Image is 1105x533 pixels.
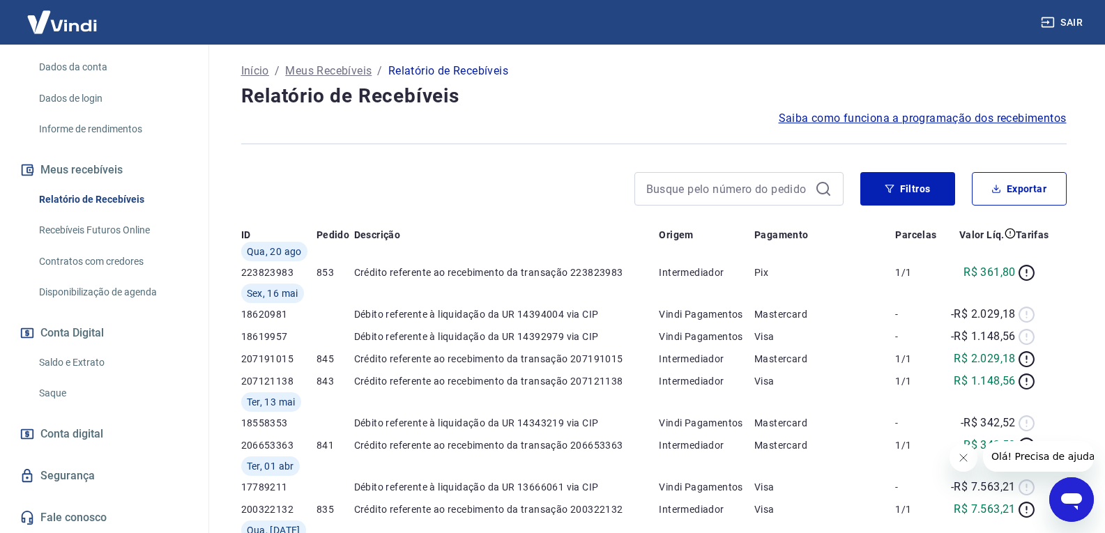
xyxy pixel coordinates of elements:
[241,352,317,366] p: 207191015
[954,373,1015,389] p: R$ 1.148,56
[317,502,354,516] p: 835
[895,416,942,430] p: -
[659,330,754,343] p: Vindi Pagamentos
[33,379,192,408] a: Saque
[354,330,660,343] p: Débito referente à liquidação da UR 14392979 via CIP
[950,444,977,472] iframe: Fechar mensagem
[895,352,942,366] p: 1/1
[659,502,754,516] p: Intermediador
[33,348,192,377] a: Saldo e Extrato
[354,480,660,494] p: Débito referente à liquidação da UR 13666061 via CIP
[241,265,317,279] p: 223823983
[354,265,660,279] p: Crédito referente ao recebimento da transação 223823983
[963,437,1016,454] p: R$ 342,52
[17,1,107,43] img: Vindi
[33,84,192,113] a: Dados de login
[646,178,809,199] input: Busque pelo número do pedido
[659,480,754,494] p: Vindi Pagamentos
[40,424,103,444] span: Conta digital
[659,228,693,242] p: Origem
[17,461,192,491] a: Segurança
[895,330,942,343] p: -
[241,480,317,494] p: 17789211
[951,479,1016,495] p: -R$ 7.563,21
[659,374,754,388] p: Intermediador
[33,278,192,307] a: Disponibilização de agenda
[354,352,660,366] p: Crédito referente ao recebimento da transação 207191015
[895,307,942,321] p: -
[247,245,302,258] span: Qua, 20 ago
[317,438,354,452] p: 841
[247,286,298,300] span: Sex, 16 mai
[354,438,660,452] p: Crédito referente ao recebimento da transação 206653363
[754,438,895,452] p: Mastercard
[951,306,1016,323] p: -R$ 2.029,18
[659,265,754,279] p: Intermediador
[895,502,942,516] p: 1/1
[241,82,1067,110] h4: Relatório de Recebíveis
[317,352,354,366] p: 845
[241,438,317,452] p: 206653363
[1038,10,1088,36] button: Sair
[354,502,660,516] p: Crédito referente ao recebimento da transação 200322132
[659,352,754,366] p: Intermediador
[895,265,942,279] p: 1/1
[959,228,1005,242] p: Valor Líq.
[754,307,895,321] p: Mastercard
[754,228,809,242] p: Pagamento
[963,264,1016,281] p: R$ 361,80
[247,459,294,473] span: Ter, 01 abr
[1016,228,1049,242] p: Tarifas
[17,502,192,533] a: Fale conosco
[659,416,754,430] p: Vindi Pagamentos
[354,307,660,321] p: Débito referente à liquidação da UR 14394004 via CIP
[241,502,317,516] p: 200322132
[354,228,401,242] p: Descrição
[17,155,192,185] button: Meus recebíveis
[317,265,354,279] p: 853
[954,350,1015,367] p: R$ 2.029,18
[754,352,895,366] p: Mastercard
[241,330,317,343] p: 18619957
[754,502,895,516] p: Visa
[972,172,1067,206] button: Exportar
[33,216,192,245] a: Recebíveis Futuros Online
[1049,477,1094,522] iframe: Botão para abrir a janela de mensagens
[247,395,296,409] span: Ter, 13 mai
[241,307,317,321] p: 18620981
[895,438,942,452] p: 1/1
[895,480,942,494] p: -
[754,416,895,430] p: Mastercard
[388,63,508,79] p: Relatório de Recebíveis
[754,480,895,494] p: Visa
[354,374,660,388] p: Crédito referente ao recebimento da transação 207121138
[17,318,192,348] button: Conta Digital
[33,247,192,276] a: Contratos com credores
[241,374,317,388] p: 207121138
[285,63,372,79] a: Meus Recebíveis
[961,415,1016,431] p: -R$ 342,52
[895,228,936,242] p: Parcelas
[779,110,1067,127] a: Saiba como funciona a programação dos recebimentos
[659,438,754,452] p: Intermediador
[377,63,382,79] p: /
[317,374,354,388] p: 843
[8,10,117,21] span: Olá! Precisa de ajuda?
[317,228,349,242] p: Pedido
[33,115,192,144] a: Informe de rendimentos
[33,53,192,82] a: Dados da conta
[954,501,1015,518] p: R$ 7.563,21
[659,307,754,321] p: Vindi Pagamentos
[754,330,895,343] p: Visa
[241,416,317,430] p: 18558353
[895,374,942,388] p: 1/1
[951,328,1016,345] p: -R$ 1.148,56
[17,419,192,449] a: Conta digital
[860,172,955,206] button: Filtros
[354,416,660,430] p: Débito referente à liquidação da UR 14343219 via CIP
[754,374,895,388] p: Visa
[241,63,269,79] a: Início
